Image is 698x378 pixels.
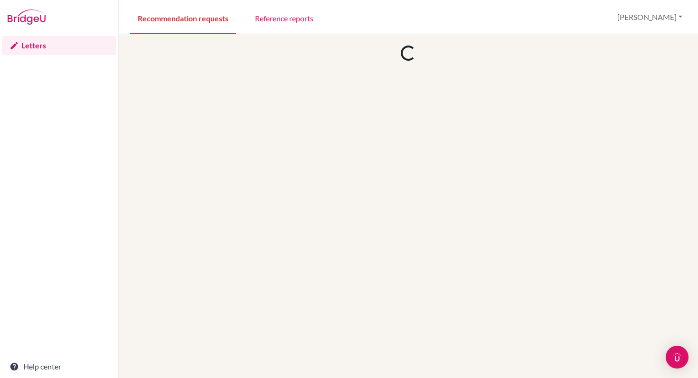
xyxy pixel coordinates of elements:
[2,357,116,376] a: Help center
[8,9,46,25] img: Bridge-U
[130,1,236,34] a: Recommendation requests
[2,36,116,55] a: Letters
[400,45,417,62] div: Loading...
[613,8,687,26] button: [PERSON_NAME]
[666,346,689,369] div: Open Intercom Messenger
[247,1,321,34] a: Reference reports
